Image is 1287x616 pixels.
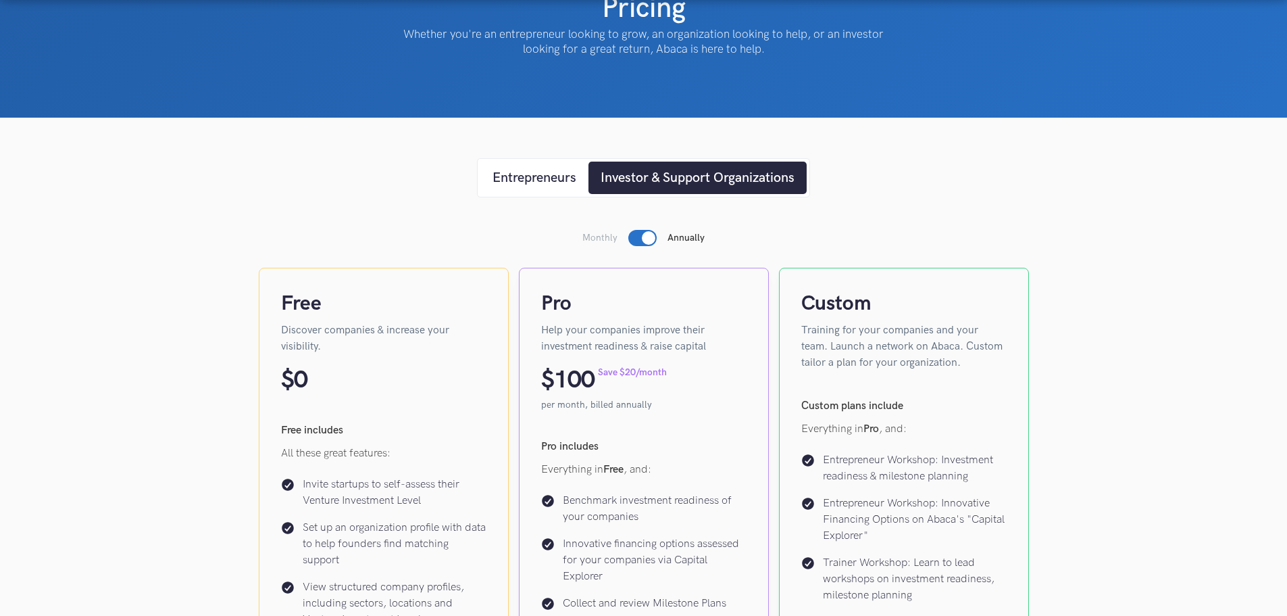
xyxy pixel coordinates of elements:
[801,400,903,412] strong: Custom plans include
[667,231,705,245] p: Annually
[563,596,726,612] p: Collect and review Milestone Plans
[294,366,307,396] p: 0
[541,494,555,508] img: Check icon
[541,462,747,478] p: Everything in , and:
[563,536,747,585] p: Innovative financing options assessed for your companies via Capital Explorer
[281,446,486,462] p: All these great features:
[394,27,894,57] p: Whether you're an entrepreneur looking to grow, an organization looking to help, or an investor l...
[281,521,295,535] img: Check icon
[563,493,747,525] p: Benchmark investment readiness of your companies
[541,290,747,317] h4: Pro
[801,556,815,570] img: Check icon
[281,323,486,355] p: Discover companies & increase your visibility.
[541,398,747,412] p: per month, billed annually
[281,366,294,396] p: $
[281,478,295,492] img: Check icon
[559,440,599,453] strong: includes
[541,366,554,396] p: $
[601,168,794,188] div: Investor & Support Organizations
[823,555,1007,604] p: Trainer Workshop: Learn to lead workshops on investment readiness, milestone planning
[281,424,343,437] strong: Free includes
[281,290,486,317] h4: Free
[541,597,555,611] img: Check icon
[801,323,1007,371] p: Training for your companies and your team. Launch a network on Abaca. Custom tailor a plan for yo...
[303,520,486,569] p: Set up an organization profile with data to help founders find matching support
[801,497,815,511] img: Check icon
[493,168,576,188] div: Entrepreneurs
[554,366,595,396] p: 100
[541,440,557,453] strong: Pro
[801,421,1007,437] p: Everything in , and:
[303,477,486,509] p: Invite startups to self-assess their Venture Investment Level
[863,423,879,435] strong: Pro
[598,366,667,379] p: Save $20/month
[823,452,1007,485] p: Entrepreneur Workshop: Investment readiness & milestone planning
[823,496,1007,544] p: Entrepreneur Workshop: Innovative Financing Options on Abaca's "Capital Explorer"
[801,454,815,467] img: Check icon
[541,538,555,551] img: Check icon
[582,231,617,245] p: Monthly
[281,581,295,594] img: Check icon
[603,463,624,476] strong: Free
[801,290,1007,317] h4: Custom
[541,323,747,355] p: Help your companies improve their investment readiness & raise capital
